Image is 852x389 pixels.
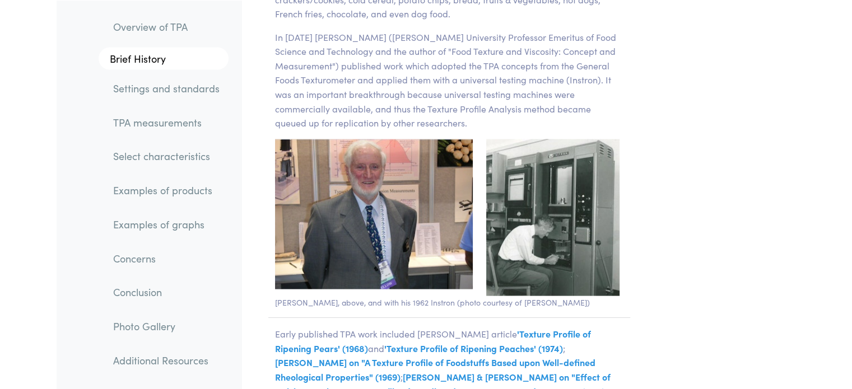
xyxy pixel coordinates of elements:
[104,13,229,39] a: Overview of TPA
[486,139,620,296] img: tpa_dr_malcolm_bourne_1962_instron.jpg
[275,327,591,354] span: 'Texture Profile of Ripening Pears' (1968)
[104,109,229,135] a: TPA measurements
[384,342,563,354] span: 'Texture Profile of Ripening Peaches' (1974)
[104,245,229,271] a: Concerns
[104,279,229,305] a: Conclusion
[104,177,229,203] a: Examples of products
[275,30,624,130] p: In [DATE] [PERSON_NAME] ([PERSON_NAME] University Professor Emeritus of Food Science and Technolo...
[104,211,229,237] a: Examples of graphs
[104,143,229,169] a: Select characteristics
[268,296,631,308] p: [PERSON_NAME], above, and with his 1962 Instron (photo courtesy of [PERSON_NAME])
[99,48,229,70] a: Brief History
[275,356,595,383] span: [PERSON_NAME] on "A Texture Profile of Foodstuffs Based upon Well-defined Rheological Properties"...
[104,347,229,373] a: Additional Resources
[275,139,473,289] img: tpa_malcolm_bourne_ttc_booth_ift.jpg
[104,75,229,101] a: Settings and standards
[104,313,229,339] a: Photo Gallery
